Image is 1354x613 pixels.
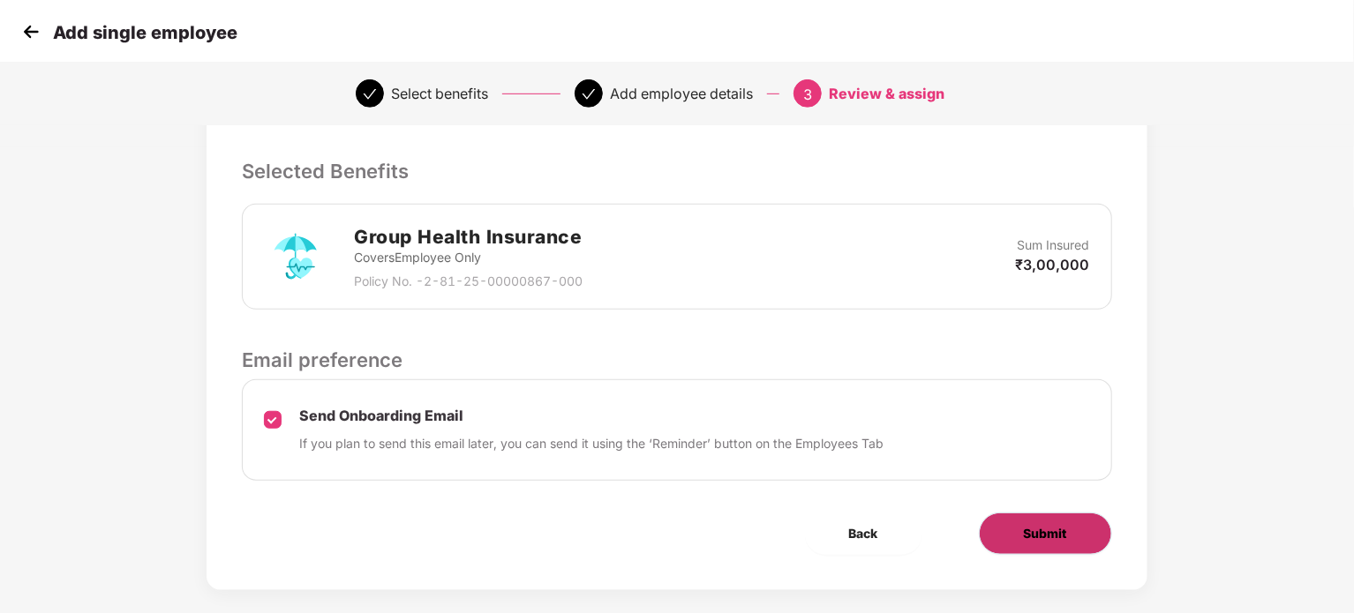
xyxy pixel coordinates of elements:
[1018,235,1090,255] p: Sum Insured
[354,272,583,291] p: Policy No. - 2-81-25-00000867-000
[264,225,327,288] img: svg+xml;base64,PHN2ZyB4bWxucz0iaHR0cDovL3d3dy53My5vcmcvMjAwMC9zdmciIHdpZHRoPSI3MiIgaGVpZ2h0PSI3Mi...
[805,512,922,555] button: Back
[829,79,944,108] div: Review & assign
[849,524,878,543] span: Back
[610,79,753,108] div: Add employee details
[1024,524,1067,543] span: Submit
[53,22,237,43] p: Add single employee
[299,407,884,425] p: Send Onboarding Email
[242,156,1111,186] p: Selected Benefits
[363,87,377,101] span: check
[354,248,583,267] p: Covers Employee Only
[299,434,884,453] p: If you plan to send this email later, you can send it using the ‘Reminder’ button on the Employee...
[354,222,583,251] h2: Group Health Insurance
[1016,255,1090,274] p: ₹3,00,000
[582,87,596,101] span: check
[803,86,812,103] span: 3
[391,79,488,108] div: Select benefits
[242,345,1111,375] p: Email preference
[18,19,44,45] img: svg+xml;base64,PHN2ZyB4bWxucz0iaHR0cDovL3d3dy53My5vcmcvMjAwMC9zdmciIHdpZHRoPSIzMCIgaGVpZ2h0PSIzMC...
[979,512,1112,555] button: Submit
